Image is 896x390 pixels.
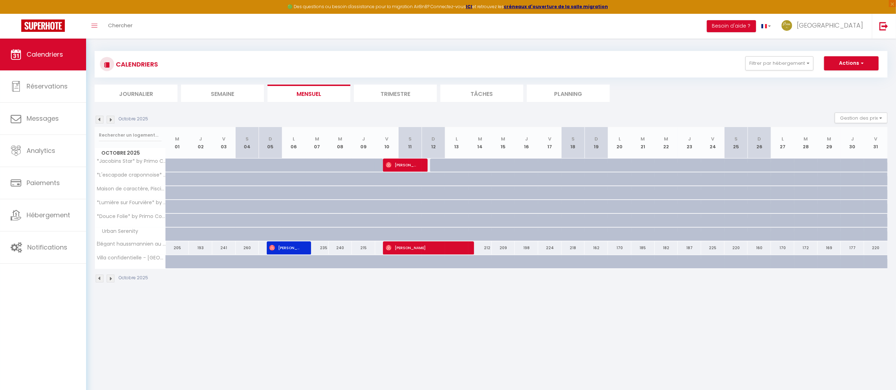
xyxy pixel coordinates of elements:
th: 21 [631,127,655,159]
th: 19 [585,127,608,159]
abbr: D [269,136,272,142]
span: Hébergement [27,211,70,219]
abbr: S [571,136,575,142]
span: [GEOGRAPHIC_DATA] [797,21,863,30]
abbr: M [501,136,505,142]
li: Trimestre [354,85,437,102]
th: 03 [212,127,236,159]
div: 205 [166,241,189,254]
abbr: M [827,136,831,142]
th: 09 [352,127,375,159]
li: Tâches [440,85,523,102]
abbr: V [548,136,551,142]
th: 12 [422,127,445,159]
abbr: L [782,136,784,142]
th: 15 [492,127,515,159]
div: 185 [631,241,655,254]
span: Octobre 2025 [95,148,165,158]
th: 14 [468,127,492,159]
div: 209 [492,241,515,254]
span: Urban Serenity [96,228,140,235]
button: Ouvrir le widget de chat LiveChat [6,3,27,24]
span: *L'escapade craponnoise* by Primo Conciergerie [96,172,167,178]
abbr: D [432,136,435,142]
div: 240 [329,241,352,254]
h3: CALENDRIERS [114,56,158,72]
abbr: D [757,136,761,142]
abbr: M [315,136,319,142]
button: Actions [824,56,879,70]
p: Octobre 2025 [119,275,148,281]
span: Analytics [27,146,55,155]
abbr: M [338,136,342,142]
th: 22 [655,127,678,159]
img: logout [879,22,888,30]
li: Planning [527,85,610,102]
th: 28 [794,127,818,159]
span: [PERSON_NAME] [386,158,417,172]
abbr: M [175,136,179,142]
span: Calendriers [27,50,63,59]
div: 170 [608,241,631,254]
a: ... [GEOGRAPHIC_DATA] [776,14,872,39]
input: Rechercher un logement... [99,129,162,142]
abbr: J [851,136,854,142]
a: ICI [466,4,472,10]
button: Besoin d'aide ? [707,20,756,32]
a: créneaux d'ouverture de la salle migration [504,4,608,10]
div: 187 [678,241,701,254]
div: 198 [515,241,538,254]
th: 20 [608,127,631,159]
abbr: J [199,136,202,142]
th: 30 [841,127,864,159]
th: 10 [375,127,399,159]
th: 31 [864,127,887,159]
th: 26 [748,127,771,159]
abbr: D [594,136,598,142]
li: Mensuel [267,85,350,102]
div: 177 [841,241,864,254]
span: Messages [27,114,59,123]
span: Villa confidentielle - [GEOGRAPHIC_DATA] [96,255,167,260]
abbr: M [664,136,668,142]
p: Octobre 2025 [119,116,148,122]
abbr: M [641,136,645,142]
a: Chercher [103,14,138,39]
div: 162 [585,241,608,254]
button: Gestion des prix [835,113,887,123]
th: 04 [236,127,259,159]
div: 235 [305,241,329,254]
th: 13 [445,127,468,159]
span: *Lumière sur Fourvière* by Primo Conciergerie [96,200,167,205]
div: 172 [794,241,818,254]
span: Élégant haussmannien au cœur de [GEOGRAPHIC_DATA] [96,241,167,247]
th: 07 [305,127,329,159]
th: 06 [282,127,305,159]
img: Super Booking [21,19,65,32]
span: Réservations [27,82,68,91]
abbr: S [408,136,412,142]
abbr: V [874,136,878,142]
li: Semaine [181,85,264,102]
div: 212 [468,241,492,254]
abbr: M [804,136,808,142]
abbr: L [619,136,621,142]
abbr: V [222,136,225,142]
th: 17 [538,127,562,159]
th: 18 [562,127,585,159]
span: [PERSON_NAME] [269,241,300,254]
div: 160 [748,241,771,254]
span: Notifications [27,243,67,252]
div: 169 [818,241,841,254]
img: ... [782,20,792,31]
div: 241 [212,241,236,254]
span: Paiements [27,178,60,187]
th: 11 [399,127,422,159]
abbr: V [385,136,388,142]
span: *Jacobins Star* by Primo Conciergerie [96,159,167,164]
th: 29 [818,127,841,159]
span: [PERSON_NAME] [386,241,464,254]
abbr: M [478,136,482,142]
